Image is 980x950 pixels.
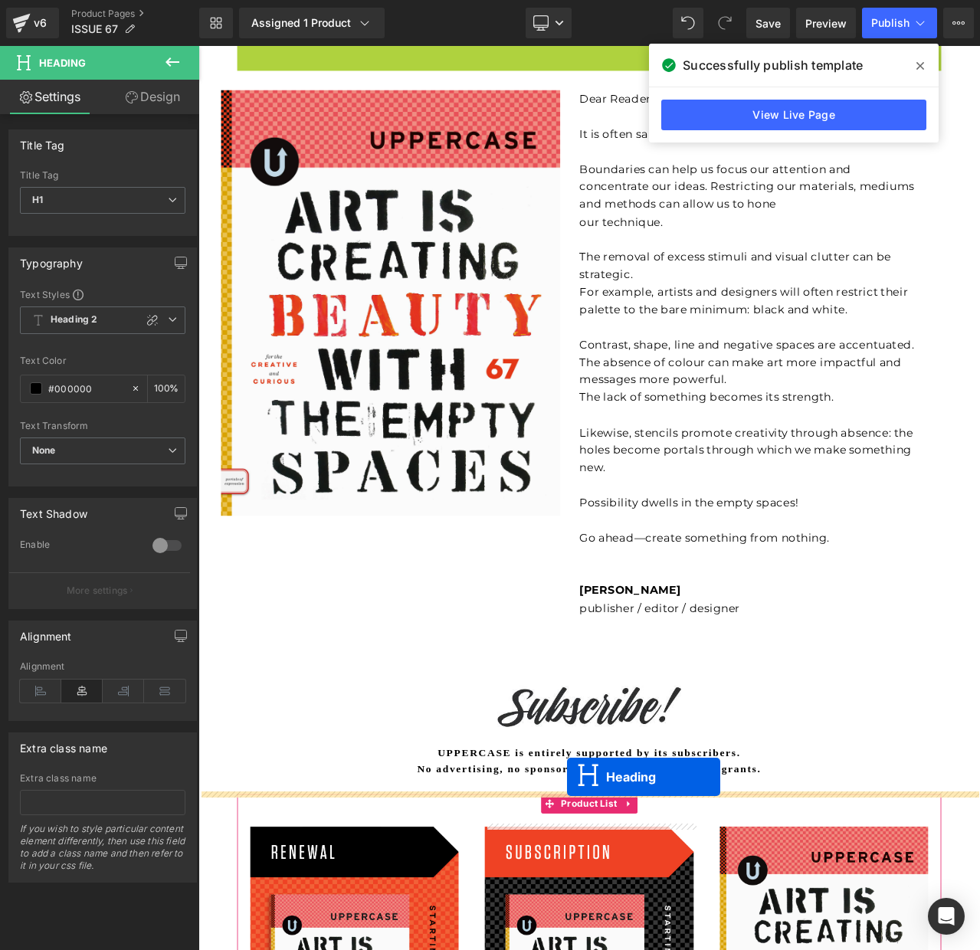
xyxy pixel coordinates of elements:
[661,100,926,130] a: View Live Page
[452,136,854,199] p: Boundaries can help us focus our attention and concentrate our ideas. Restricting our materials, ...
[452,638,572,654] strong: [PERSON_NAME]
[48,380,123,397] input: Color
[20,773,185,784] div: Extra class name
[452,638,642,674] span: publisher / editor / designer
[710,8,740,38] button: Redo
[20,288,185,300] div: Text Styles
[51,313,97,326] b: Heading 2
[20,661,185,672] div: Alignment
[755,15,781,31] span: Save
[31,13,50,33] div: v6
[943,8,974,38] button: More
[9,572,190,608] button: More settings
[20,130,65,152] div: Title Tag
[20,355,185,366] div: Text Color
[805,15,847,31] span: Preview
[148,375,185,402] div: %
[452,53,854,678] div: To enrich screen reader interactions, please activate Accessibility in Grammarly extension settings
[198,46,980,950] iframe: To enrich screen reader interactions, please activate Accessibility in Grammarly extension settings
[20,621,72,643] div: Alignment
[20,733,107,755] div: Extra class name
[452,532,854,553] p: Possibility dwells in the empty spaces!
[452,53,854,74] p: Dear Reader,
[500,888,520,911] a: Expand / Collapse
[199,8,233,38] a: New Library
[452,95,854,116] p: It is often said that creativity thrives on constraints.
[673,8,703,38] button: Undo
[32,194,43,205] b: H1
[71,23,118,35] span: ISSUE 67
[20,539,137,555] div: Enable
[103,80,202,114] a: Design
[871,17,910,29] span: Publish
[20,499,87,520] div: Text Shadow
[928,898,965,935] div: Open Intercom Messenger
[452,241,854,282] p: The removal of excess stimuli and visual clutter can be strategic.
[452,199,854,220] p: our technique.
[452,407,854,427] p: The lack of something becomes its strength.
[6,8,59,38] a: v6
[862,8,937,38] button: Publish
[67,584,128,598] p: More settings
[20,421,185,431] div: Text Transform
[20,248,83,270] div: Typography
[683,56,863,74] span: Successfully publish template
[39,57,86,69] span: Heading
[427,888,501,911] span: Product List
[20,823,185,882] div: If you wish to style particular content element differently, then use this field to add a class n...
[32,444,56,456] b: None
[46,829,881,868] h1: UPPERCASE is entirely supported by its subscribers. No advertising, no sponsored content, no gove...
[452,345,854,408] p: Contrast, shape, line and negative spaces are accentuated. The absence of colour can make art mor...
[20,170,185,181] div: Title Tag
[452,574,854,595] p: Go ahead—create something from nothing.
[796,8,856,38] a: Preview
[452,282,854,323] p: For example, artists and designers will often restrict their palette to the bare minimum: black a...
[251,15,372,31] div: Assigned 1 Product
[452,449,854,512] p: Likewise, stencils promote creativity through absence: the holes become portals through which we ...
[71,8,199,20] a: Product Pages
